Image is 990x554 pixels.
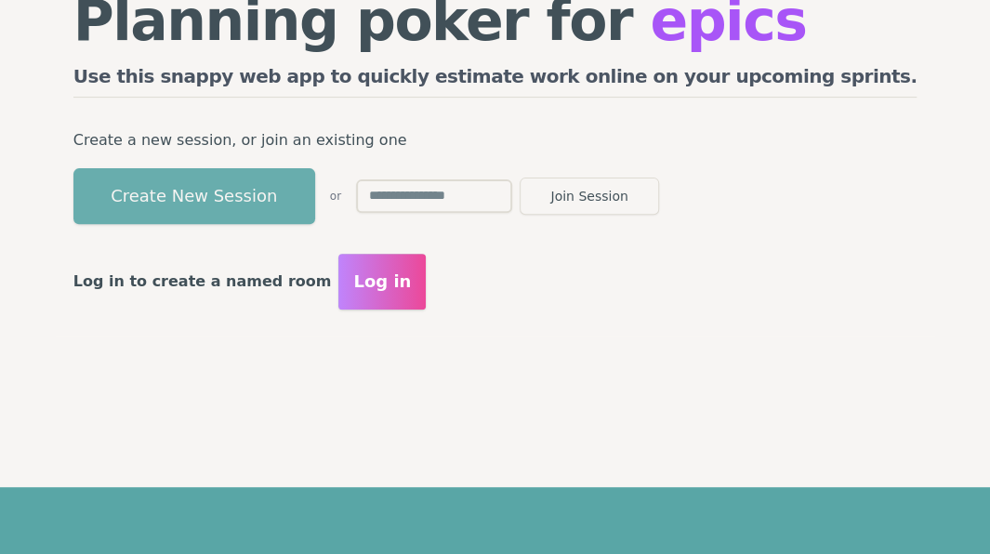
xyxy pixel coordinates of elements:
p: Log in to create a named room [73,269,332,295]
button: Log in [338,254,426,310]
span: Log in [353,269,411,295]
p: Create a new session, or join an existing one [73,127,917,153]
span: or [330,189,341,204]
button: Join Session [520,178,659,215]
button: Create New Session [73,168,315,224]
h2: Use this snappy web app to quickly estimate work online on your upcoming sprints. [73,63,917,98]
